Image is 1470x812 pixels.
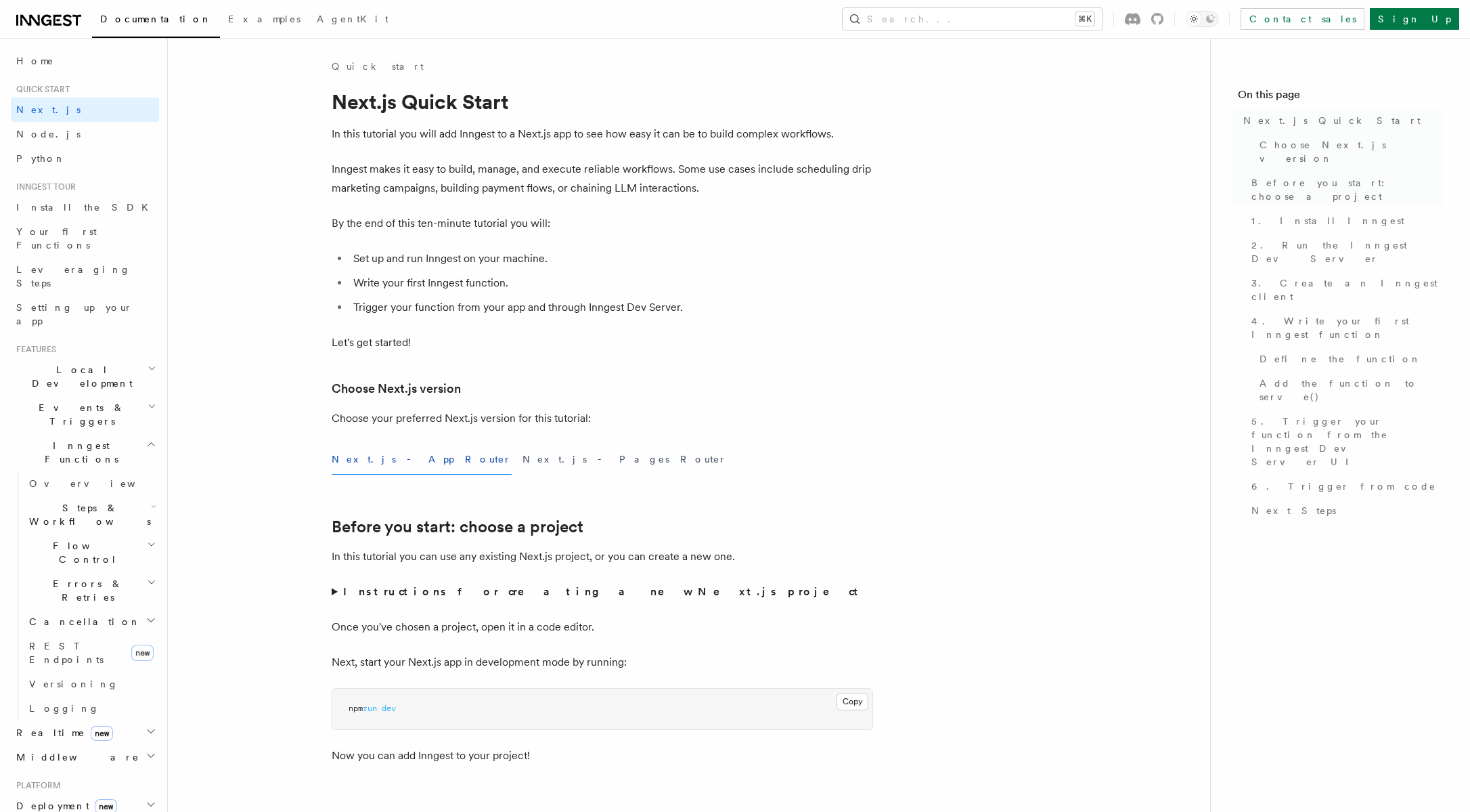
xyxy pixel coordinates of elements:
a: Setting up your app [11,295,159,333]
span: Next Steps [1251,504,1336,517]
span: 4. Write your first Inngest function [1251,314,1443,341]
span: Leveraging Steps [16,264,131,289]
span: Setting up your app [16,302,133,326]
span: 5. Trigger your function from the Inngest Dev Server UI [1251,414,1443,469]
a: Examples [220,4,309,37]
span: Next.js Quick Start [1243,114,1421,127]
p: In this tutorial you will add Inngest to a Next.js app to see how easy it can be to build complex... [332,125,873,144]
a: Next Steps [1246,498,1443,523]
span: Documentation [100,14,212,24]
button: Flow Control [24,534,159,572]
button: Copy [837,693,868,710]
span: REST Endpoints [29,641,104,665]
a: Node.js [11,122,159,146]
a: Your first Functions [11,219,159,257]
a: Choose Next.js version [1254,133,1443,171]
span: Quick start [11,84,70,95]
span: Next.js [16,104,81,115]
button: Errors & Retries [24,572,159,610]
span: Events & Triggers [11,401,148,428]
span: 3. Create an Inngest client [1251,276,1443,303]
a: 4. Write your first Inngest function [1246,309,1443,347]
a: Leveraging Steps [11,257,159,295]
span: new [91,726,113,741]
span: Before you start: choose a project [1251,176,1443,203]
span: npm [349,704,363,713]
a: Quick start [332,60,424,73]
span: Install the SDK [16,202,156,213]
span: Define the function [1260,352,1421,366]
a: Define the function [1254,347,1443,371]
span: Realtime [11,726,113,740]
span: run [363,704,377,713]
span: Flow Control [24,539,147,566]
button: Local Development [11,358,159,396]
p: Next, start your Next.js app in development mode by running: [332,653,873,672]
a: Overview [24,471,159,496]
span: AgentKit [317,14,388,24]
p: Now you can add Inngest to your project! [332,746,873,765]
p: In this tutorial you can use any existing Next.js project, or you can create a new one. [332,547,873,566]
a: 3. Create an Inngest client [1246,271,1443,309]
a: 2. Run the Inngest Dev Server [1246,233,1443,271]
a: 1. Install Inngest [1246,209,1443,233]
button: Inngest Functions [11,433,159,471]
a: Choose Next.js version [332,379,461,398]
strong: Instructions for creating a new Next.js project [343,585,864,598]
span: Logging [29,703,99,714]
button: Steps & Workflows [24,496,159,534]
span: 6. Trigger from code [1251,479,1436,493]
h4: On this page [1238,87,1443,108]
button: Next.js - Pages Router [522,444,727,475]
a: Install the SDK [11,195,159,219]
p: Let's get started! [332,333,873,352]
a: Before you start: choose a project [332,517,583,536]
span: Errors & Retries [24,577,147,604]
p: By the end of this ten-minute tutorial you will: [332,214,873,233]
a: 6. Trigger from code [1246,474,1443,498]
a: 5. Trigger your function from the Inngest Dev Server UI [1246,409,1443,474]
span: Choose Next.js version [1260,138,1443,165]
button: Toggle dark mode [1186,11,1218,27]
span: Examples [228,14,300,24]
a: Home [11,49,159,73]
button: Realtimenew [11,721,159,745]
span: Cancellation [24,615,141,628]
span: Steps & Workflows [24,501,151,528]
span: Platform [11,780,61,791]
a: Contact sales [1241,8,1364,30]
span: Middleware [11,750,139,764]
a: Before you start: choose a project [1246,171,1443,209]
a: Logging [24,696,159,721]
button: Next.js - App Router [332,444,512,475]
a: Next.js Quick Start [1238,108,1443,133]
button: Cancellation [24,610,159,634]
button: Events & Triggers [11,396,159,433]
button: Search...⌘K [843,8,1102,30]
span: Inngest tour [11,181,76,192]
span: Local Development [11,363,148,390]
div: Inngest Functions [11,471,159,721]
span: 1. Install Inngest [1251,214,1404,228]
p: Once you've chosen a project, open it in a code editor. [332,618,873,637]
span: Add the function to serve() [1260,377,1443,404]
a: Add the function to serve() [1254,371,1443,409]
p: Inngest makes it easy to build, manage, and execute reliable workflows. Some use cases include sc... [332,160,873,198]
summary: Instructions for creating a new Next.js project [332,582,873,601]
kbd: ⌘K [1075,12,1094,26]
span: Home [16,54,54,68]
span: 2. Run the Inngest Dev Server [1251,238,1443,265]
li: Set up and run Inngest on your machine. [349,249,873,268]
span: new [131,645,154,661]
span: dev [382,704,396,713]
a: AgentKit [309,4,397,37]
span: Python [16,153,66,164]
span: Versioning [29,679,118,689]
span: Your first Functions [16,226,97,251]
a: Python [11,146,159,171]
span: Inngest Functions [11,439,146,466]
span: Node.js [16,129,81,140]
li: Write your first Inngest function. [349,274,873,293]
a: Versioning [24,672,159,696]
p: Choose your preferred Next.js version for this tutorial: [332,409,873,428]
